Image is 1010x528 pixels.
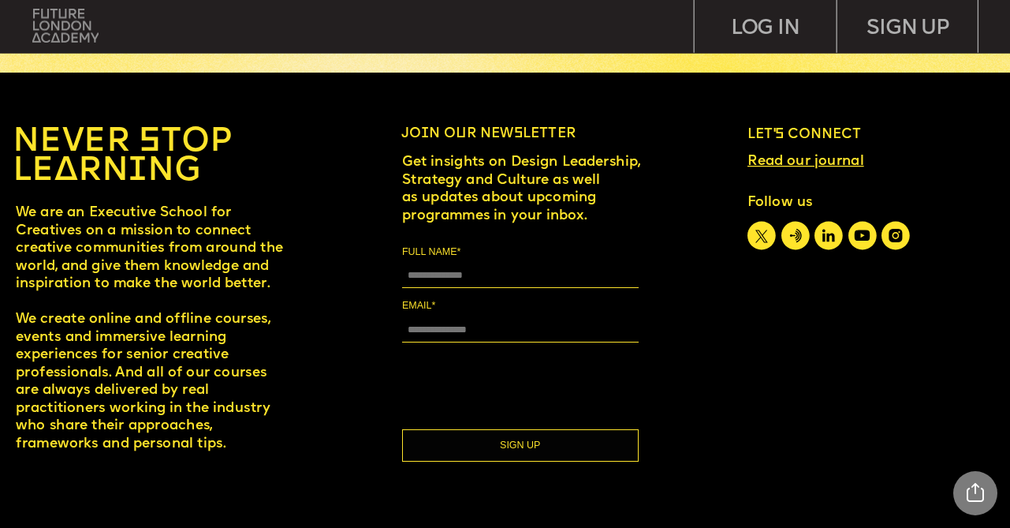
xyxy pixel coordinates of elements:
[402,244,639,260] label: FULL NAME*
[402,298,639,313] label: EMAIL*
[402,429,639,462] button: SIGN UP
[16,205,287,451] span: We are an Executive School for Creatives on a mission to connect creative communities from around...
[747,154,864,170] a: Read our journal
[953,471,997,515] div: Share
[402,155,643,223] span: Get insights on Design Leadership, Strategy and Culture as well as updates about upcoming program...
[32,9,99,43] img: upload-bfdffa89-fac7-4f57-a443-c7c39906ba42.png
[747,127,861,142] span: Let’s connect
[13,125,241,190] a: NEVER STOP LEARNING
[401,126,576,141] span: Join our newsletter
[402,352,640,414] iframe: reCAPTCHA
[747,195,813,210] span: Follow us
